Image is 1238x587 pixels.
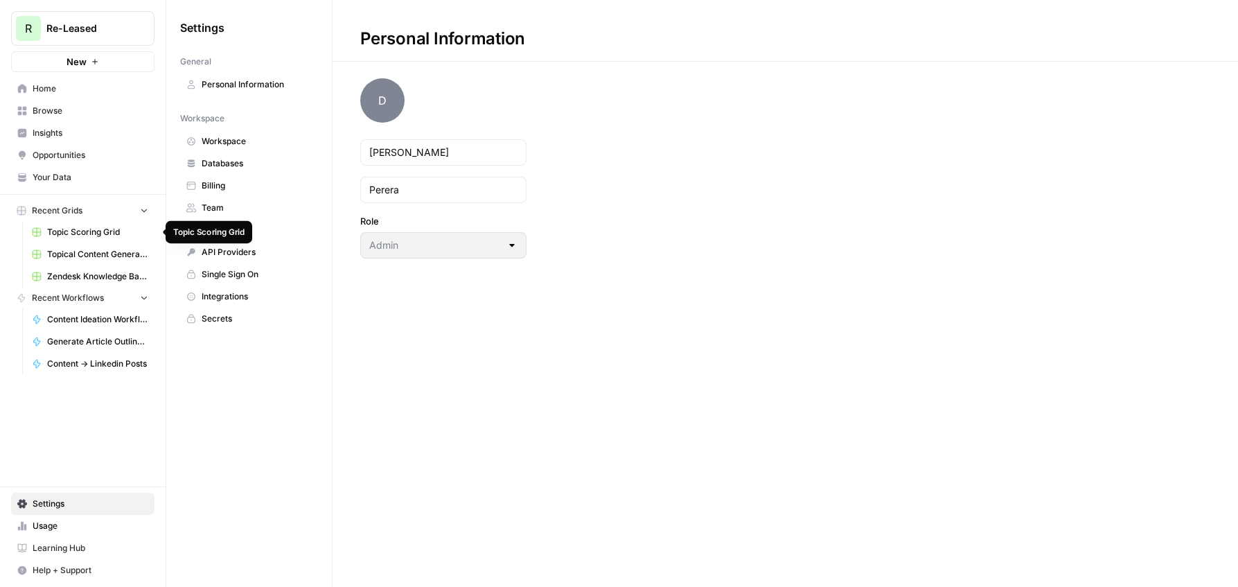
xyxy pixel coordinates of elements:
[180,197,318,219] a: Team
[33,520,148,532] span: Usage
[26,221,154,243] a: Topic Scoring Grid
[202,202,312,214] span: Team
[25,20,32,37] span: R
[180,286,318,308] a: Integrations
[47,226,148,238] span: Topic Scoring Grid
[11,122,154,144] a: Insights
[180,263,318,286] a: Single Sign On
[180,112,224,125] span: Workspace
[180,73,318,96] a: Personal Information
[173,226,245,238] div: Topic Scoring Grid
[202,135,312,148] span: Workspace
[180,175,318,197] a: Billing
[26,243,154,265] a: Topical Content Generation Grid
[11,144,154,166] a: Opportunities
[47,313,148,326] span: Content Ideation Workflow
[26,265,154,288] a: Zendesk Knowledge Base Update
[11,515,154,537] a: Usage
[180,241,318,263] a: API Providers
[180,308,318,330] a: Secrets
[33,171,148,184] span: Your Data
[202,157,312,170] span: Databases
[180,152,318,175] a: Databases
[11,51,154,72] button: New
[202,290,312,303] span: Integrations
[46,21,130,35] span: Re-Leased
[333,28,553,50] div: Personal Information
[202,313,312,325] span: Secrets
[33,105,148,117] span: Browse
[33,498,148,510] span: Settings
[202,246,312,259] span: API Providers
[32,204,82,217] span: Recent Grids
[47,358,148,370] span: Content -> Linkedin Posts
[11,537,154,559] a: Learning Hub
[11,200,154,221] button: Recent Grids
[33,542,148,554] span: Learning Hub
[11,559,154,581] button: Help + Support
[360,214,527,228] label: Role
[33,149,148,161] span: Opportunities
[47,270,148,283] span: Zendesk Knowledge Base Update
[11,288,154,308] button: Recent Workflows
[67,55,87,69] span: New
[11,166,154,189] a: Your Data
[202,179,312,192] span: Billing
[180,219,318,241] a: Tags
[33,564,148,577] span: Help + Support
[11,100,154,122] a: Browse
[11,493,154,515] a: Settings
[11,78,154,100] a: Home
[202,268,312,281] span: Single Sign On
[33,82,148,95] span: Home
[26,308,154,331] a: Content Ideation Workflow
[202,78,312,91] span: Personal Information
[47,248,148,261] span: Topical Content Generation Grid
[26,353,154,375] a: Content -> Linkedin Posts
[33,127,148,139] span: Insights
[32,292,104,304] span: Recent Workflows
[180,130,318,152] a: Workspace
[26,331,154,353] a: Generate Article Outline + Deep Research
[360,78,405,123] span: D
[202,224,312,236] span: Tags
[11,11,154,46] button: Workspace: Re-Leased
[180,55,211,68] span: General
[47,335,148,348] span: Generate Article Outline + Deep Research
[180,19,224,36] span: Settings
